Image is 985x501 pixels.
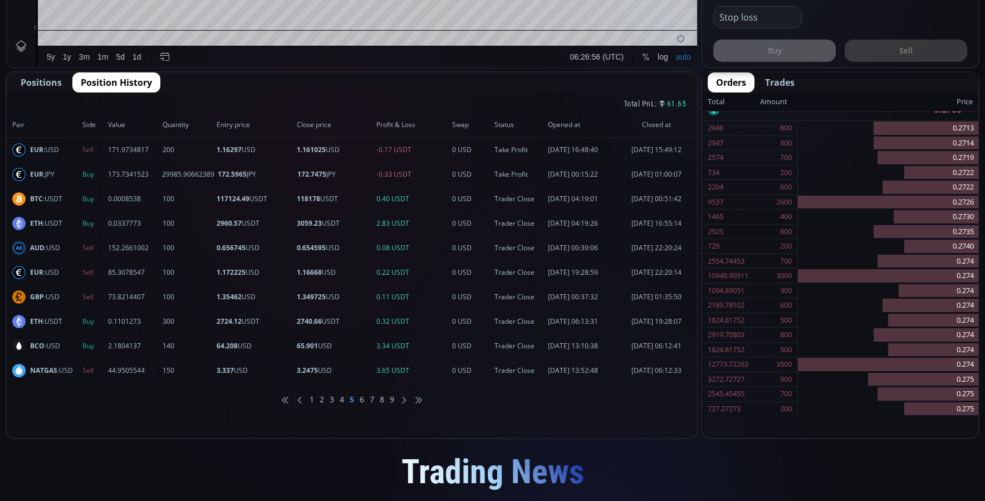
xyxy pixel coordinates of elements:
[56,489,65,498] div: 1y
[297,267,373,278] span: USD
[548,292,618,302] span: [DATE] 00:37:32
[217,366,234,375] b: 3.337
[452,218,491,228] span: 0 USD
[30,292,60,302] span: :USD
[780,372,792,387] div: 900
[30,341,45,351] b: BCO
[765,76,795,89] span: Trades
[108,341,159,351] span: 2.1804137
[82,292,105,302] span: Sell
[217,341,238,351] b: 64.208
[494,145,545,155] span: Take Profit
[376,366,449,376] span: 3.65 USDT
[780,402,792,416] div: 200
[494,120,545,130] span: Status
[217,120,293,130] span: Entry price
[208,6,242,15] div: Indicators
[798,239,978,254] div: 0.2740
[217,194,249,203] b: 117124.49
[217,317,293,327] span: USDT
[621,317,692,327] span: [DATE] 19:28:07
[30,243,60,253] span: :USD
[30,267,43,277] b: EUR
[297,194,320,203] b: 118178
[780,387,792,401] div: 700
[708,150,723,165] div: 2574
[621,243,692,253] span: [DATE] 22:20:24
[297,366,318,375] b: 3.2475
[780,180,792,194] div: 600
[548,145,618,155] span: [DATE] 16:48:40
[708,239,719,254] div: 729
[380,394,384,405] li: 8
[297,292,326,301] b: 1.349725
[780,343,792,357] div: 500
[708,269,748,283] div: 10948.90511
[194,27,199,36] div: L
[297,145,326,154] b: 1.161025
[376,120,449,130] span: Profit & Loss
[82,218,105,228] span: Buy
[798,254,978,269] div: 0.274
[163,267,214,278] span: 100
[297,120,373,130] span: Close price
[217,366,293,376] span: USD
[217,317,242,326] b: 2724.12
[798,269,978,284] div: 0.274
[81,76,152,89] span: Position History
[108,243,159,253] span: 152.2661002
[30,317,43,326] b: ETH
[548,243,618,253] span: [DATE] 00:39:06
[108,194,159,204] span: 0.0008538
[224,27,230,36] div: C
[798,372,978,387] div: 0.275
[108,267,159,278] span: 85.3078547
[112,26,122,36] div: Market open
[297,169,326,179] b: 172.7475
[651,489,661,498] div: log
[708,328,744,342] div: 2919.70803
[452,267,491,278] span: 0 USD
[494,341,545,351] span: Trader Close
[376,243,449,253] span: 0.08 USDT
[297,218,373,228] span: USDT
[798,121,978,136] div: 0.2713
[776,195,792,210] div: 2600
[163,366,214,376] span: 150
[370,394,374,405] li: 7
[163,145,214,155] span: 200
[217,292,242,301] b: 1.35462
[108,366,159,376] span: 44.9505544
[217,341,293,351] span: USD
[30,317,62,327] span: :USDT
[297,317,322,326] b: 2740.66
[297,169,374,179] span: JPY
[217,243,293,253] span: USD
[798,136,978,151] div: 0.2714
[163,218,214,228] span: 100
[72,72,160,93] button: Position History
[548,366,618,376] span: [DATE] 13:52:48
[297,194,373,204] span: USDT
[798,402,978,416] div: 0.275
[780,298,792,313] div: 600
[30,366,57,375] b: NATGAS
[494,218,545,228] span: Trader Close
[621,341,692,351] span: [DATE] 06:12:41
[162,169,214,179] span: 29985.90662389
[163,341,214,351] span: 140
[65,40,89,48] div: 8.996M
[91,489,101,498] div: 1m
[36,26,60,36] div: LISTA
[30,292,44,301] b: GBP
[548,341,618,351] span: [DATE] 13:10:38
[708,357,748,372] div: 12773.72263
[780,166,792,180] div: 200
[708,95,760,109] div: Total
[787,95,973,109] div: Price
[798,284,978,299] div: 0.274
[376,267,449,278] span: 0.22 USDT
[780,210,792,224] div: 400
[798,210,978,225] div: 0.2730
[30,145,59,155] span: :USD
